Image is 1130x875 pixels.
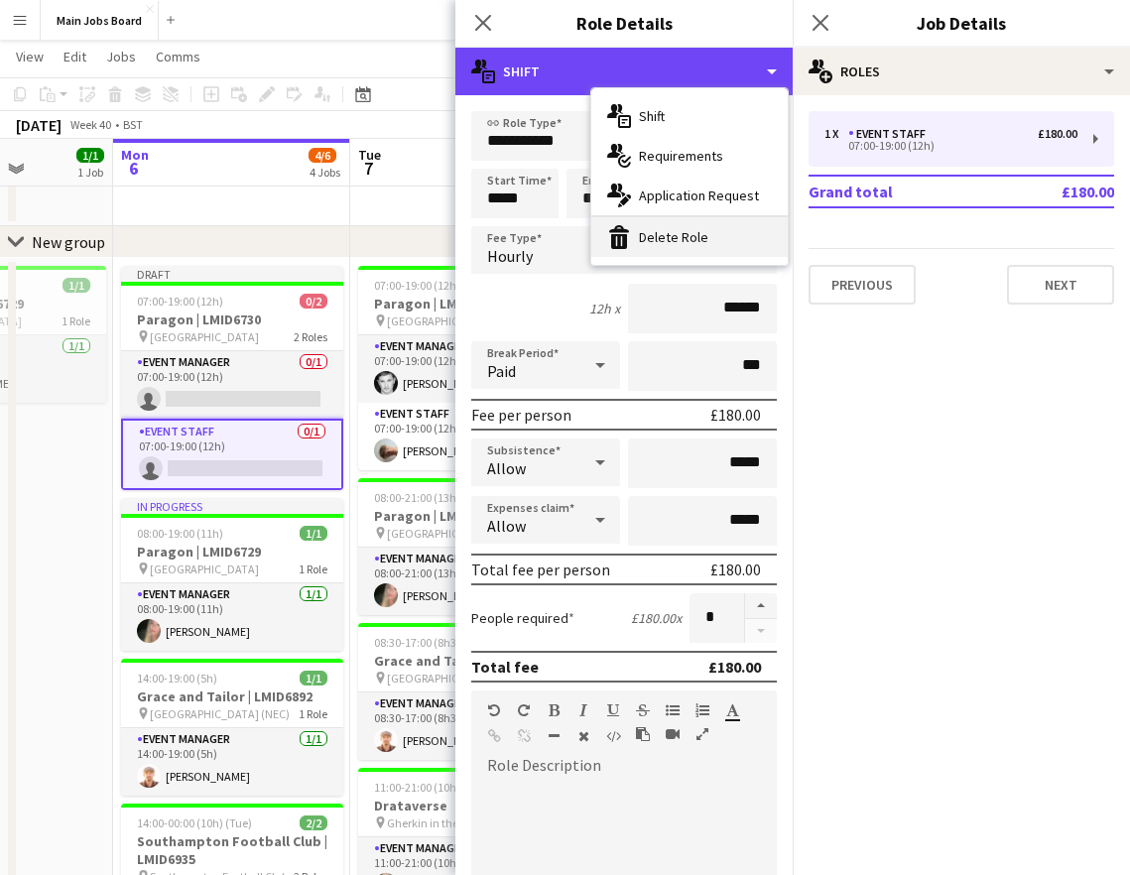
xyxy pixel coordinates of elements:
span: 14:00-00:00 (10h) (Tue) [137,815,252,830]
span: 4/6 [309,148,336,163]
div: £180.00 [710,560,761,579]
div: 12h x [589,300,620,317]
button: Underline [606,702,620,718]
div: Draft [121,266,343,282]
span: 08:00-21:00 (13h) [374,490,460,505]
span: 1/1 [300,526,327,541]
div: Total fee [471,657,539,677]
app-card-role: Event Manager1/114:00-19:00 (5h)[PERSON_NAME] [121,728,343,796]
h3: Job Details [793,10,1130,36]
span: Jobs [106,48,136,65]
td: £180.00 [996,176,1114,207]
button: Previous [809,265,916,305]
span: [GEOGRAPHIC_DATA] [150,329,259,344]
button: HTML Code [606,728,620,744]
span: Allow [487,458,526,478]
label: People required [471,609,574,627]
span: Allow [487,516,526,536]
app-card-role: Event Staff0/107:00-19:00 (12h) [121,419,343,490]
button: Insert video [666,726,680,742]
button: Strikethrough [636,702,650,718]
app-card-role: Event Manager0/107:00-19:00 (12h) [121,351,343,419]
h3: Paragon | LMID6729 [358,507,580,525]
span: Application Request [639,187,759,204]
span: 2 Roles [294,329,327,344]
span: Shift [639,107,665,125]
span: 11:00-21:00 (10h) [374,780,460,795]
div: Total fee per person [471,560,610,579]
span: Edit [63,48,86,65]
div: 1 x [824,127,848,141]
div: Event Staff [848,127,934,141]
span: 2/2 [300,815,327,830]
div: BST [123,117,143,132]
button: Horizontal Line [547,728,561,744]
span: Mon [121,146,149,164]
button: Fullscreen [695,726,709,742]
span: 08:00-19:00 (11h) [137,526,223,541]
button: Main Jobs Board [41,1,159,40]
span: 14:00-19:00 (5h) [137,671,217,686]
div: 08:00-21:00 (13h)1/1Paragon | LMID6729 [GEOGRAPHIC_DATA]1 RoleEvent Manager1/108:00-21:00 (13h)[P... [358,478,580,615]
button: Ordered List [695,702,709,718]
span: 0/2 [300,294,327,309]
div: Delete Role [591,217,788,257]
app-job-card: In progress08:00-19:00 (11h)1/1Paragon | LMID6729 [GEOGRAPHIC_DATA]1 RoleEvent Manager1/108:00-19... [121,498,343,651]
span: 1 Role [299,706,327,721]
span: 1 Role [299,562,327,576]
div: £180.00 [1038,127,1077,141]
button: Undo [487,702,501,718]
a: Jobs [98,44,144,69]
h3: Grace and Tailor | LMID6892 [358,652,580,670]
span: 08:30-17:00 (8h30m) [374,635,477,650]
span: 6 [118,157,149,180]
button: Next [1007,265,1114,305]
span: 7 [355,157,381,180]
span: Paid [487,361,516,381]
div: New group [32,232,105,252]
span: 1 Role [62,313,90,328]
button: Paste as plain text [636,726,650,742]
span: 1/1 [76,148,104,163]
div: Fee per person [471,405,571,425]
a: Edit [56,44,94,69]
app-job-card: 14:00-19:00 (5h)1/1Grace and Tailor | LMID6892 [GEOGRAPHIC_DATA] (NEC)1 RoleEvent Manager1/114:00... [121,659,343,796]
button: Bold [547,702,561,718]
div: Draft07:00-19:00 (12h)0/2Paragon | LMID6730 [GEOGRAPHIC_DATA]2 RolesEvent Manager0/107:00-19:00 (... [121,266,343,490]
span: Requirements [639,147,723,165]
div: 07:00-19:00 (12h)2/2Paragon | LMID6730 [GEOGRAPHIC_DATA]2 RolesEvent Manager1/107:00-19:00 (12h)[... [358,266,580,470]
h3: Paragon | LMID6730 [121,311,343,328]
h3: Drataverse [358,797,580,814]
app-card-role: Event Manager1/108:00-19:00 (11h)[PERSON_NAME] [121,583,343,651]
div: Shift [455,48,793,95]
h3: Role Details [455,10,793,36]
span: Gherkin in the Searcys [387,815,500,830]
div: £180.00 [708,657,761,677]
div: 07:00-19:00 (12h) [824,141,1077,151]
button: Redo [517,702,531,718]
app-card-role: Event Staff1/107:00-19:00 (12h)[PERSON_NAME] [358,403,580,470]
button: Unordered List [666,702,680,718]
span: Comms [156,48,200,65]
button: Increase [745,593,777,619]
span: Hourly [487,246,533,266]
button: Text Color [725,702,739,718]
div: In progress [121,498,343,514]
span: [GEOGRAPHIC_DATA] (NEC) [387,671,527,686]
button: Italic [576,702,590,718]
app-card-role: Event Manager1/107:00-19:00 (12h)[PERSON_NAME] [358,335,580,403]
h3: Paragon | LMID6730 [358,295,580,312]
app-card-role: Event Manager1/108:30-17:00 (8h30m)[PERSON_NAME] [358,692,580,760]
div: [DATE] [16,115,62,135]
span: Tue [358,146,381,164]
span: [GEOGRAPHIC_DATA] (NEC) [150,706,290,721]
app-job-card: 08:30-17:00 (8h30m)1/1Grace and Tailor | LMID6892 [GEOGRAPHIC_DATA] (NEC)1 RoleEvent Manager1/108... [358,623,580,760]
span: 07:00-19:00 (12h) [374,278,460,293]
app-card-role: Event Manager1/108:00-21:00 (13h)[PERSON_NAME] [358,548,580,615]
a: View [8,44,52,69]
a: Comms [148,44,208,69]
button: Clear Formatting [576,728,590,744]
